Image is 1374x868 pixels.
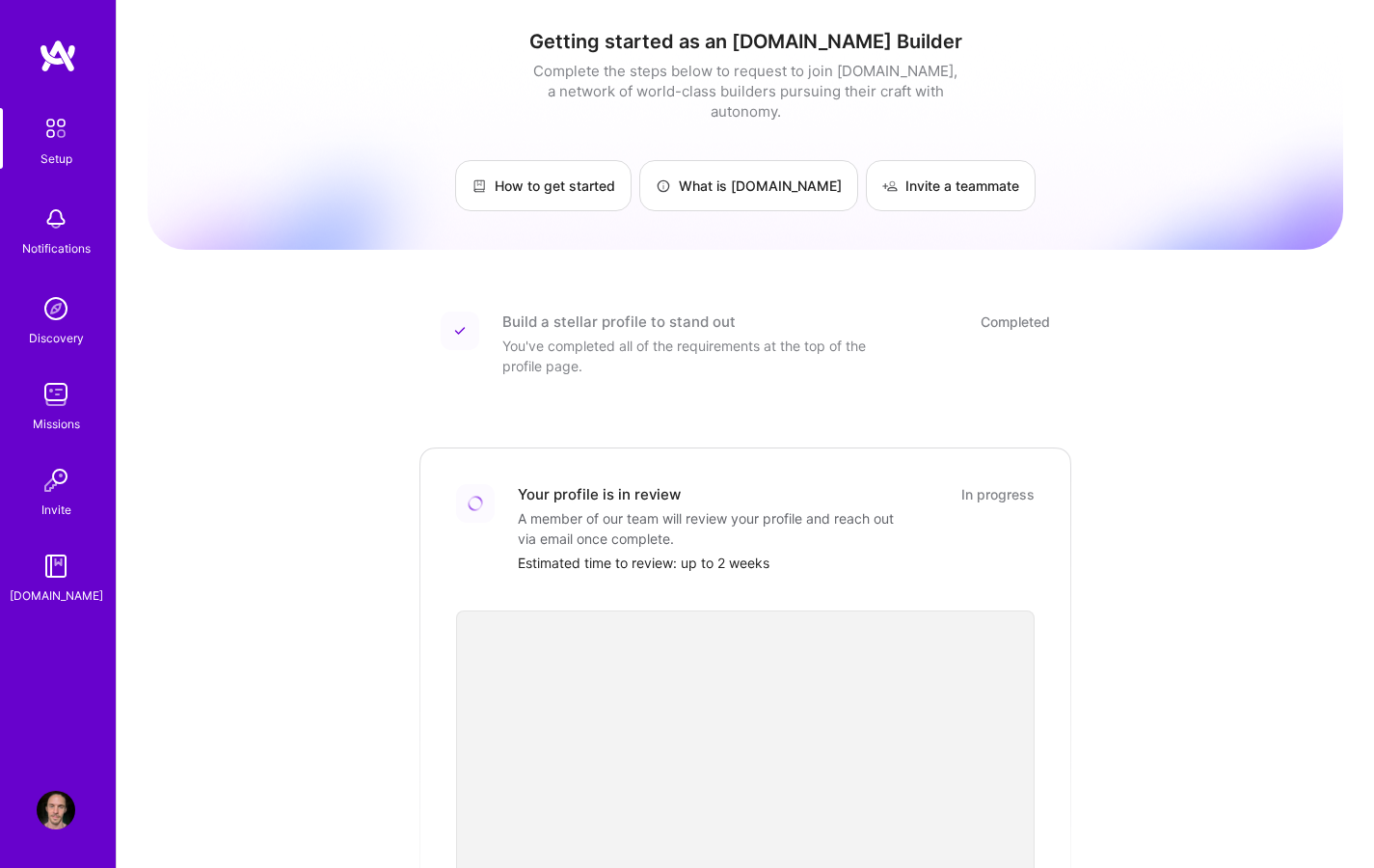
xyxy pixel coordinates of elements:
[639,160,858,211] a: What is [DOMAIN_NAME]
[455,160,632,211] a: How to get started
[518,508,903,549] div: A member of our team will review your profile and reach out via email once complete.
[148,30,1343,53] h1: Getting started as an [DOMAIN_NAME] Builder
[37,547,75,585] img: guide book
[39,39,77,73] img: logo
[10,585,103,606] div: [DOMAIN_NAME]
[471,178,487,194] img: How to get started
[961,484,1035,504] div: In progress
[41,500,71,520] div: Invite
[518,484,681,504] div: Your profile is in review
[22,238,91,258] div: Notifications
[29,328,84,348] div: Discovery
[37,289,75,328] img: discovery
[33,414,80,434] div: Missions
[502,336,888,376] div: You've completed all of the requirements at the top of the profile page.
[40,149,72,169] div: Setup
[37,461,75,500] img: Invite
[502,312,736,332] div: Build a stellar profile to stand out
[36,108,76,149] img: setup
[37,791,75,829] img: User Avatar
[882,178,898,194] img: Invite a teammate
[37,375,75,414] img: teamwork
[656,178,671,194] img: What is A.Team
[467,495,485,513] img: Loading
[32,791,80,829] a: User Avatar
[981,312,1050,332] div: Completed
[518,553,1035,573] div: Estimated time to review: up to 2 weeks
[528,61,962,122] div: Complete the steps below to request to join [DOMAIN_NAME], a network of world-class builders purs...
[866,160,1036,211] a: Invite a teammate
[37,200,75,238] img: bell
[454,325,466,337] img: Completed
